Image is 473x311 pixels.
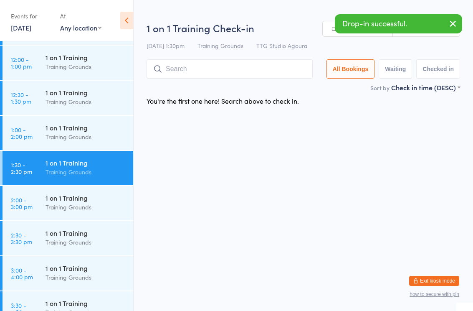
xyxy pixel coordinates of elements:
div: 1 on 1 Training [46,158,126,167]
time: 2:30 - 3:30 pm [11,232,32,245]
a: [DATE] [11,23,31,32]
div: 1 on 1 Training [46,123,126,132]
div: You're the first one here! Search above to check in. [147,96,299,105]
time: 12:00 - 1:00 pm [11,56,32,69]
div: Training Grounds [46,132,126,142]
a: 2:00 -3:00 pm1 on 1 TrainingTraining Grounds [3,186,133,220]
div: Training Grounds [46,62,126,71]
label: Sort by [370,84,390,92]
div: At [60,9,101,23]
div: Training Grounds [46,97,126,107]
button: Waiting [379,59,412,79]
a: 2:30 -3:30 pm1 on 1 TrainingTraining Grounds [3,221,133,255]
div: 1 on 1 Training [46,193,126,202]
a: 3:00 -4:00 pm1 on 1 TrainingTraining Grounds [3,256,133,291]
a: 1:00 -2:00 pm1 on 1 TrainingTraining Grounds [3,116,133,150]
div: Training Grounds [46,167,126,177]
div: 1 on 1 Training [46,298,126,308]
div: 1 on 1 Training [46,53,126,62]
time: 1:00 - 2:00 pm [11,126,33,140]
time: 1:30 - 2:30 pm [11,161,32,175]
div: Check in time (DESC) [391,83,460,92]
span: Training Grounds [197,41,243,50]
div: Training Grounds [46,237,126,247]
div: Training Grounds [46,202,126,212]
div: Any location [60,23,101,32]
time: 3:00 - 4:00 pm [11,267,33,280]
div: 1 on 1 Training [46,263,126,273]
a: 12:00 -1:00 pm1 on 1 TrainingTraining Grounds [3,46,133,80]
button: All Bookings [326,59,375,79]
div: Drop-in successful. [335,14,462,33]
span: [DATE] 1:30pm [147,41,185,50]
div: 1 on 1 Training [46,88,126,97]
div: 1 on 1 Training [46,228,126,237]
input: Search [147,59,313,79]
span: TTG Studio Agoura [256,41,307,50]
a: 1:30 -2:30 pm1 on 1 TrainingTraining Grounds [3,151,133,185]
div: Events for [11,9,52,23]
button: Exit kiosk mode [409,276,459,286]
button: Checked in [416,59,460,79]
time: 12:30 - 1:30 pm [11,91,31,105]
h2: 1 on 1 Training Check-in [147,21,460,35]
time: 2:00 - 3:00 pm [11,196,33,210]
div: Training Grounds [46,273,126,282]
button: how to secure with pin [410,291,459,297]
a: 12:30 -1:30 pm1 on 1 TrainingTraining Grounds [3,81,133,115]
